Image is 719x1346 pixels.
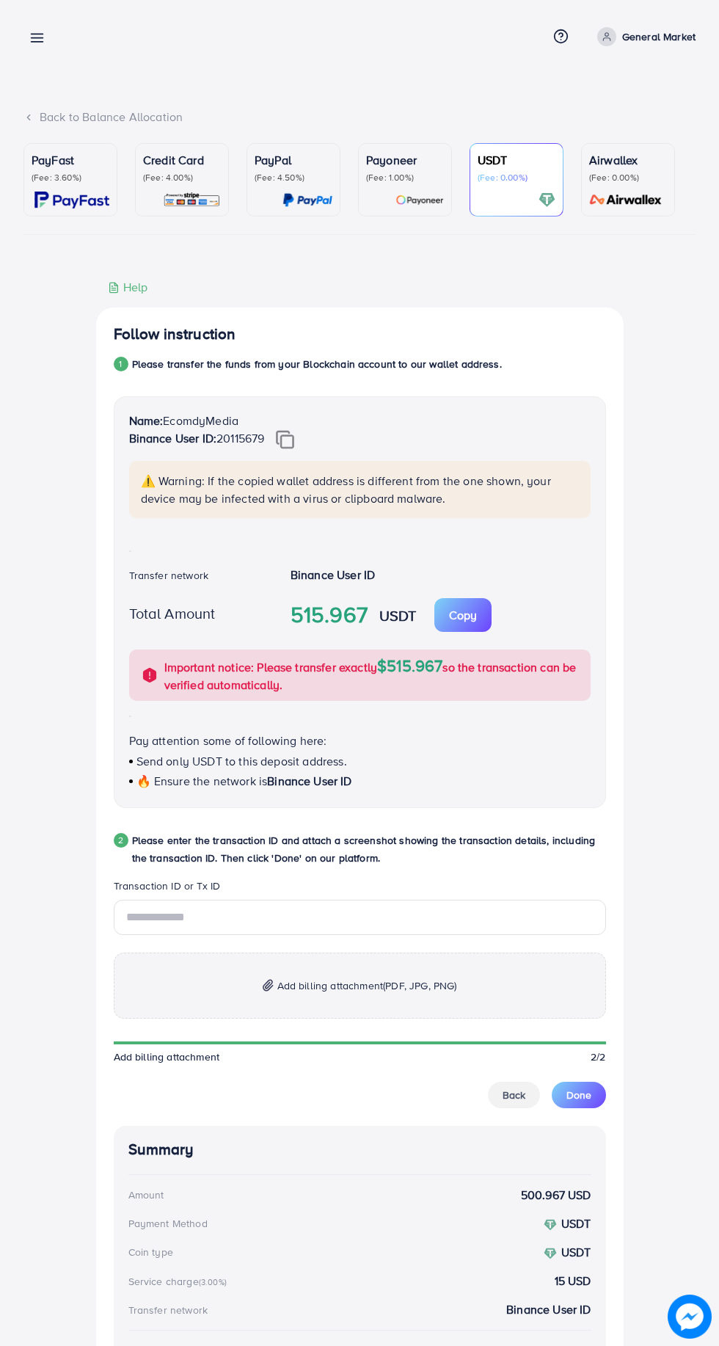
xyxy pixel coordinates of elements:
img: card [395,192,444,208]
p: Credit Card [143,151,221,169]
p: General Market [622,28,696,46]
p: USDT [478,151,555,169]
strong: 515.967 [291,599,368,631]
span: $515.967 [377,654,442,677]
label: Transfer network [129,568,209,583]
strong: Binance User ID [506,1301,591,1318]
strong: Name: [129,412,164,429]
p: (Fee: 4.00%) [143,172,221,183]
button: Copy [434,598,492,632]
div: Payment Method [128,1216,208,1231]
p: PayFast [32,151,109,169]
div: 1 [114,357,128,371]
p: (Fee: 4.50%) [255,172,332,183]
img: alert [141,666,158,684]
span: Back [503,1088,525,1102]
div: Coin type [128,1245,173,1259]
p: EcomdyMedia [129,412,591,429]
small: (3.00%) [199,1276,227,1288]
strong: USDT [561,1215,591,1232]
div: 2 [114,833,128,848]
div: Amount [128,1187,164,1202]
img: card [34,192,109,208]
img: card [282,192,332,208]
p: Please enter the transaction ID and attach a screenshot showing the transaction details, includin... [132,832,606,867]
p: (Fee: 3.60%) [32,172,109,183]
strong: USDT [379,605,417,626]
p: Copy [449,606,477,624]
a: General Market [591,27,696,46]
span: Add billing attachment [277,977,457,994]
strong: Binance User ID [291,567,375,583]
p: Airwallex [589,151,667,169]
span: 🔥 Ensure the network is [136,773,268,789]
strong: 15 USD [555,1273,591,1289]
span: 2/2 [591,1049,605,1064]
img: card [163,192,221,208]
strong: USDT [561,1244,591,1260]
img: img [276,430,294,449]
p: Payoneer [366,151,444,169]
h4: Follow instruction [114,325,236,343]
p: Pay attention some of following here: [129,732,591,749]
img: card [539,192,555,208]
p: PayPal [255,151,332,169]
span: Add billing attachment [114,1049,220,1064]
p: 20115679 [129,429,591,449]
legend: Transaction ID or Tx ID [114,878,606,899]
p: Important notice: Please transfer exactly so the transaction can be verified automatically. [164,657,582,694]
strong: Binance User ID: [129,430,217,446]
p: (Fee: 0.00%) [589,172,667,183]
div: Back to Balance Allocation [23,109,696,125]
div: Help [108,279,148,296]
label: Total Amount [129,603,216,624]
img: img [263,979,274,992]
p: Please transfer the funds from your Blockchain account to our wallet address. [132,355,502,373]
p: (Fee: 0.00%) [478,172,555,183]
button: Back [488,1082,540,1108]
div: Service charge [128,1274,231,1289]
span: (PDF, JPG, PNG) [383,978,456,993]
div: Transfer network [128,1303,208,1317]
p: ⚠️ Warning: If the copied wallet address is different from the one shown, your device may be infe... [141,472,582,507]
p: Send only USDT to this deposit address. [129,752,591,770]
button: Done [552,1082,606,1108]
h4: Summary [128,1141,591,1159]
img: card [585,192,667,208]
span: Done [566,1088,591,1102]
p: (Fee: 1.00%) [366,172,444,183]
span: Binance User ID [267,773,351,789]
strong: 500.967 USD [521,1187,591,1204]
img: coin [544,1247,557,1260]
img: image [668,1295,711,1338]
img: coin [544,1218,557,1232]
